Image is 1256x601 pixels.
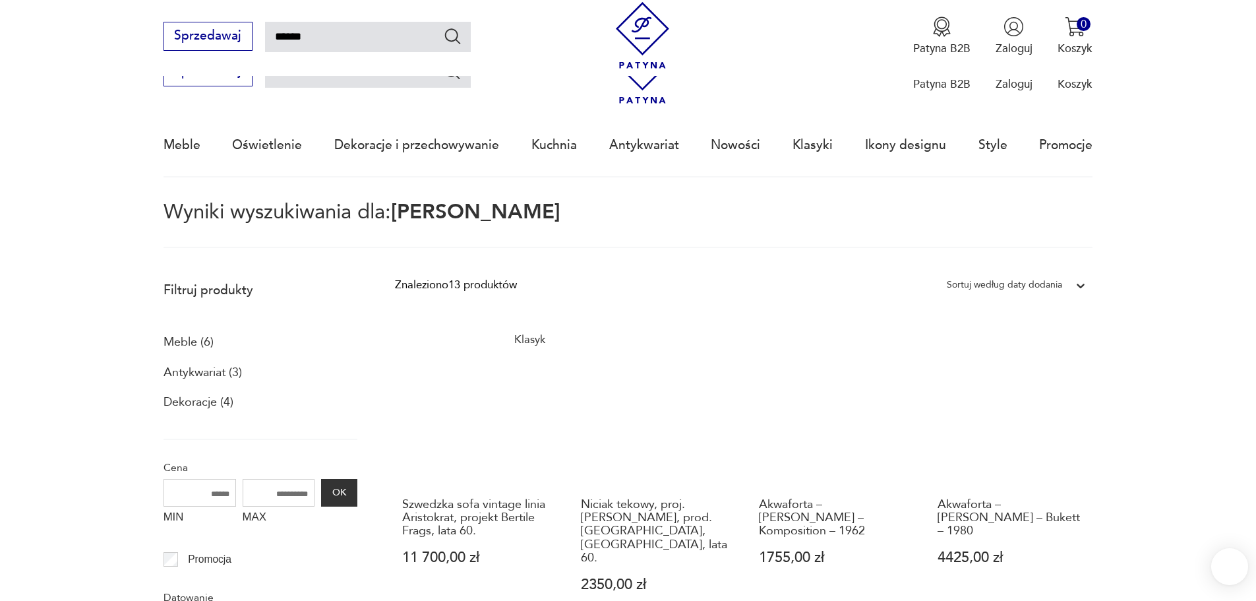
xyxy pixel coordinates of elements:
p: Wyniki wyszukiwania dla: [164,203,1093,248]
p: 1755,00 zł [759,551,907,565]
div: Sortuj według daty dodania [947,276,1062,294]
button: OK [321,479,357,507]
img: Patyna - sklep z meblami i dekoracjami vintage [609,2,676,69]
span: [PERSON_NAME] [391,198,560,226]
a: Klasyki [792,115,833,175]
p: 2350,00 zł [581,578,729,592]
label: MAX [243,507,315,532]
button: Patyna B2B [913,16,971,56]
button: 0Koszyk [1058,16,1092,56]
a: Nowości [711,115,760,175]
a: Antykwariat [609,115,679,175]
button: Zaloguj [996,16,1032,56]
a: Meble [164,115,200,175]
p: Zaloguj [996,77,1032,92]
a: Sprzedawaj [164,67,253,78]
a: Promocje [1039,115,1092,175]
h3: Akwaforta – [PERSON_NAME] – Bukett – 1980 [938,498,1086,538]
img: Ikonka użytkownika [1003,16,1024,37]
a: Oświetlenie [232,115,302,175]
a: Kuchnia [531,115,577,175]
p: Koszyk [1058,41,1092,56]
a: Dekoracje i przechowywanie [334,115,499,175]
button: Szukaj [443,26,462,46]
label: MIN [164,507,236,532]
iframe: Smartsupp widget button [1211,548,1248,585]
p: 4425,00 zł [938,551,1086,565]
p: Patyna B2B [913,41,971,56]
h3: Szwedzka sofa vintage linia Aristokrat, projekt Bertile Frags, lata 60. [402,498,551,538]
p: Cena [164,459,357,476]
div: Znaleziono 13 produktów [395,276,517,294]
p: Zaloguj [996,41,1032,56]
a: Meble (6) [164,331,214,354]
p: Filtruj produkty [164,282,357,299]
a: Style [978,115,1007,175]
h3: Niciak tekowy, proj. [PERSON_NAME], prod. [GEOGRAPHIC_DATA], [GEOGRAPHIC_DATA], lata 60. [581,498,729,565]
img: Ikona medalu [932,16,952,37]
p: Koszyk [1058,77,1092,92]
a: Antykwariat (3) [164,362,242,384]
button: Szukaj [443,62,462,81]
a: Ikona medaluPatyna B2B [913,16,971,56]
button: Sprzedawaj [164,22,253,51]
p: Patyna B2B [913,77,971,92]
div: 0 [1077,17,1091,31]
img: Ikona koszyka [1065,16,1085,37]
a: Sprzedawaj [164,32,253,42]
h3: Akwaforta – [PERSON_NAME] – Komposition – 1962 [759,498,907,538]
a: Ikony designu [865,115,946,175]
p: 11 700,00 zł [402,551,551,565]
p: Promocja [188,551,231,568]
a: Dekoracje (4) [164,391,233,414]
